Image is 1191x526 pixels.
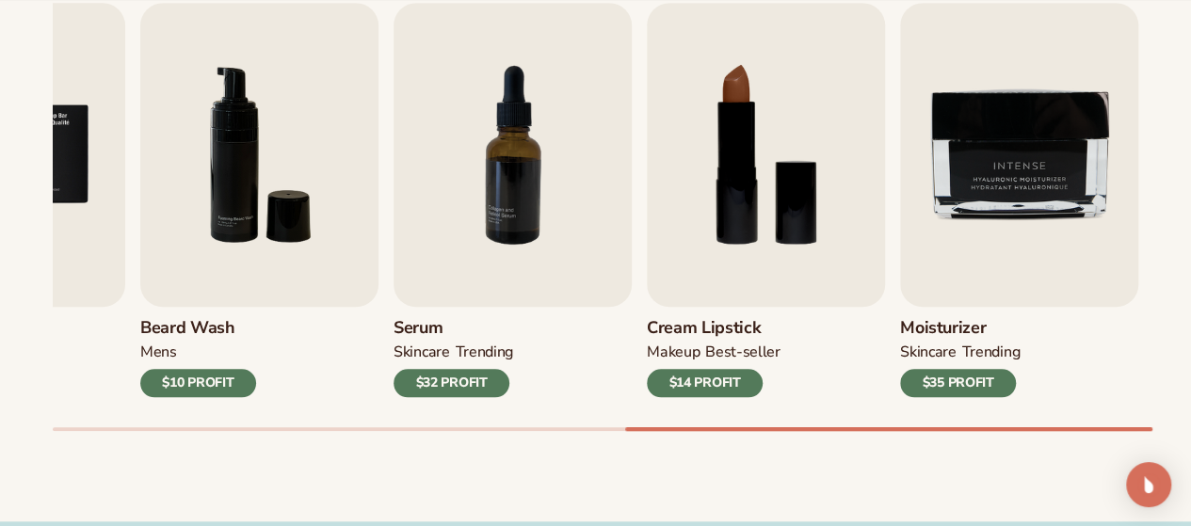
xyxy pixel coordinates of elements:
div: TRENDING [961,343,1019,362]
div: $35 PROFIT [900,369,1016,397]
div: SKINCARE [900,343,956,362]
h3: Serum [394,318,513,339]
a: 9 / 9 [900,3,1138,397]
a: 8 / 9 [647,3,885,397]
div: $14 PROFIT [647,369,763,397]
div: TRENDING [455,343,512,362]
div: $32 PROFIT [394,369,509,397]
div: BEST-SELLER [705,343,781,362]
div: mens [140,343,177,362]
div: $10 PROFIT [140,369,256,397]
h3: Moisturizer [900,318,1020,339]
div: SKINCARE [394,343,449,362]
a: 6 / 9 [140,3,378,397]
h3: Beard Wash [140,318,256,339]
h3: Cream Lipstick [647,318,781,339]
div: Open Intercom Messenger [1126,462,1171,507]
a: 7 / 9 [394,3,632,397]
div: MAKEUP [647,343,700,362]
